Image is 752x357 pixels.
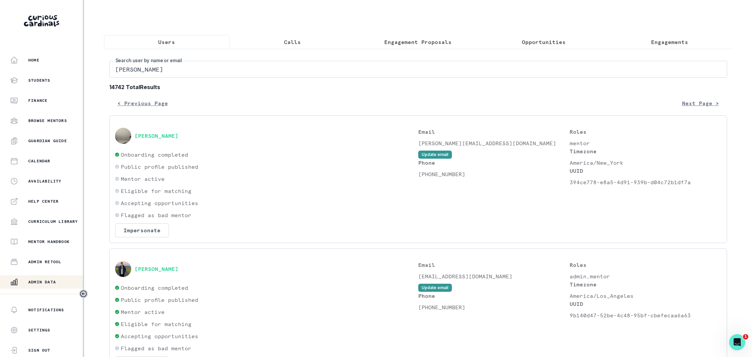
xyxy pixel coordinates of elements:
p: Mentor Handbook [28,239,70,244]
p: Phone [418,292,570,300]
p: Engagement Proposals [384,38,452,46]
button: < Previous Page [109,96,176,110]
button: Update email [418,151,452,159]
p: Email [418,261,570,269]
p: Email [418,128,570,136]
p: [EMAIL_ADDRESS][DOMAIN_NAME] [418,272,570,280]
p: Notifications [28,307,64,313]
button: Update email [418,284,452,292]
p: Roles [570,261,721,269]
iframe: Intercom live chat [729,334,745,350]
button: [PERSON_NAME] [135,132,178,139]
button: Toggle sidebar [79,289,88,298]
b: 14742 Total Results [109,83,727,91]
p: [PHONE_NUMBER] [418,170,570,178]
p: Mentor active [121,308,165,316]
p: Roles [570,128,721,136]
p: America/Los_Angeles [570,292,721,300]
p: Onboarding completed [121,284,188,292]
p: Browse Mentors [28,118,67,123]
p: Flagged as bad mentor [121,344,191,352]
p: [PERSON_NAME][EMAIL_ADDRESS][DOMAIN_NAME] [418,139,570,147]
p: Calendar [28,158,50,164]
p: [PHONE_NUMBER] [418,303,570,311]
p: Accepting opportunities [121,332,198,340]
button: [PERSON_NAME] [135,266,178,272]
p: Phone [418,159,570,167]
p: Flagged as bad mentor [121,211,191,219]
p: Curriculum Library [28,219,78,224]
p: Help Center [28,199,59,204]
p: 394ce778-e8a5-4d91-939b-d04c72b1df7a [570,178,721,186]
p: America/New_York [570,159,721,167]
p: Admin Data [28,279,56,285]
img: Curious Cardinals Logo [24,15,59,27]
p: Timezone [570,147,721,155]
p: 9b140d47-52be-4c48-95bf-cbefecaa6a63 [570,311,721,319]
p: Eligible for matching [121,187,191,195]
span: 1 [743,334,748,340]
p: Opportunities [522,38,566,46]
p: Sign Out [28,348,50,353]
button: Impersonate [115,223,169,237]
p: Guardian Guide [28,138,67,144]
p: Public profile published [121,296,198,304]
p: UUID [570,167,721,175]
p: admin,mentor [570,272,721,280]
p: Mentor active [121,175,165,183]
p: Timezone [570,280,721,288]
p: Onboarding completed [121,151,188,159]
p: Students [28,78,50,83]
button: Next Page > [674,96,727,110]
p: mentor [570,139,721,147]
p: Calls [284,38,301,46]
p: Users [158,38,175,46]
p: Public profile published [121,163,198,171]
p: Engagements [651,38,688,46]
p: Settings [28,327,50,333]
p: Finance [28,98,47,103]
p: Accepting opportunities [121,199,198,207]
p: Admin Retool [28,259,61,265]
p: Home [28,57,39,63]
p: Eligible for matching [121,320,191,328]
p: UUID [570,300,721,308]
p: Availability [28,178,61,184]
